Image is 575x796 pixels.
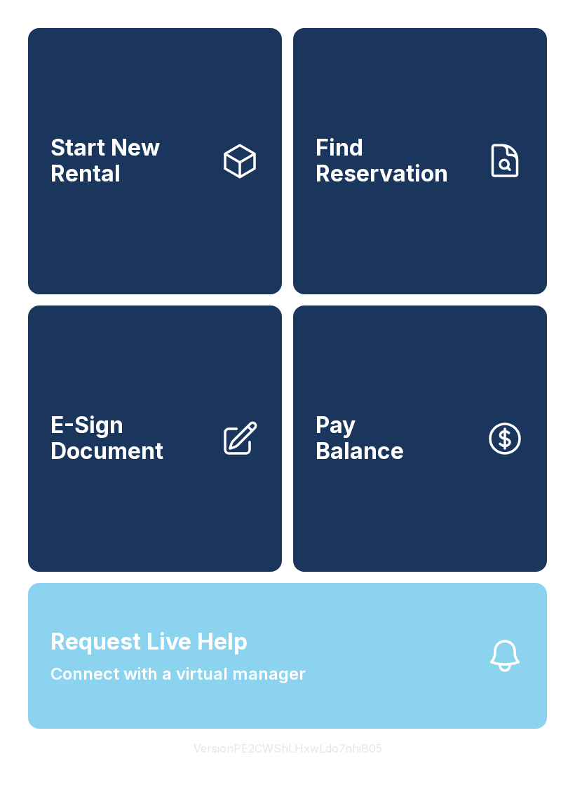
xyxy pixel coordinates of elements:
span: Pay Balance [316,413,404,464]
span: E-Sign Document [50,413,209,464]
a: E-Sign Document [28,306,282,572]
span: Start New Rental [50,135,209,186]
button: VersionPE2CWShLHxwLdo7nhiB05 [182,729,393,768]
span: Request Live Help [50,625,248,659]
a: PayBalance [293,306,547,572]
button: Request Live HelpConnect with a virtual manager [28,583,547,729]
span: Connect with a virtual manager [50,661,306,687]
span: Find Reservation [316,135,474,186]
a: Find Reservation [293,28,547,294]
a: Start New Rental [28,28,282,294]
